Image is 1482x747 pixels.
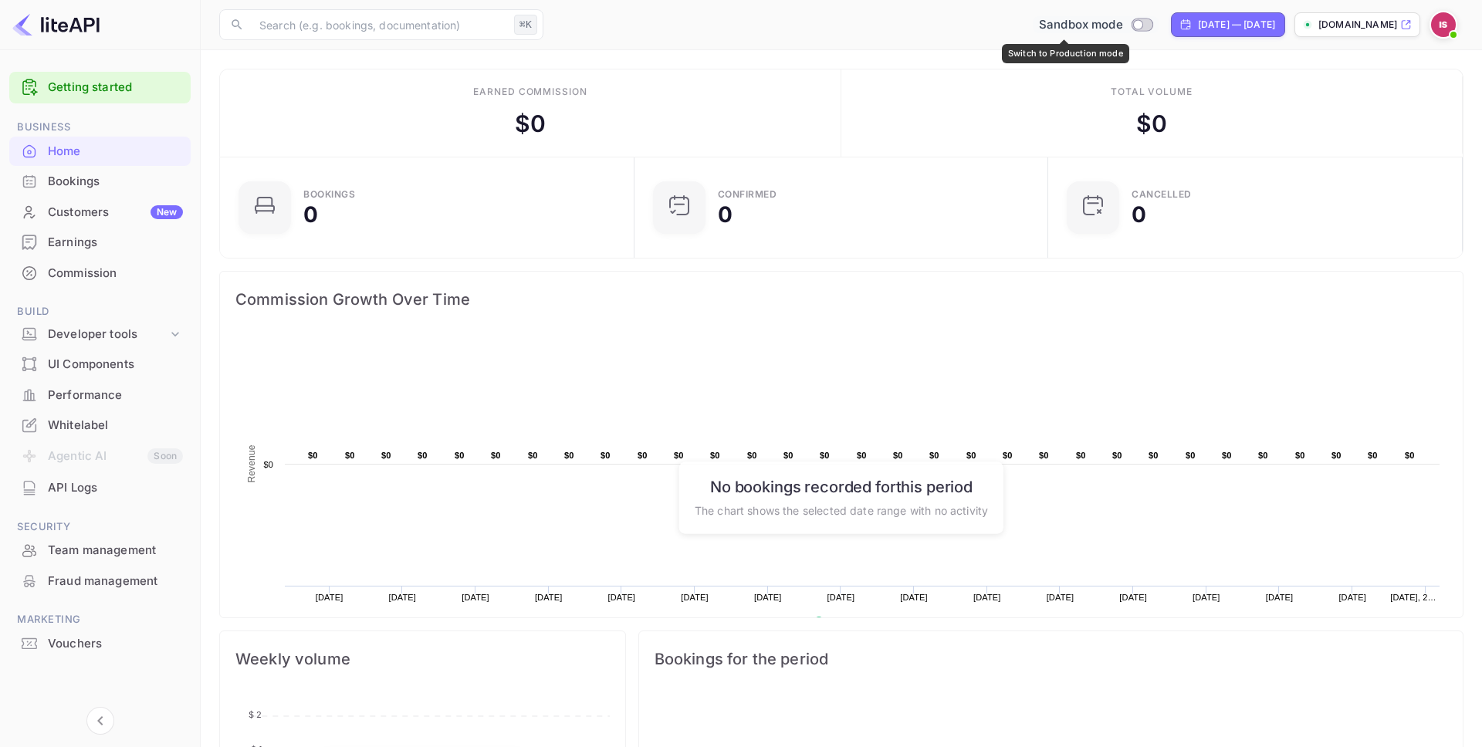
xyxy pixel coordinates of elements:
div: Switch to Production mode [1033,16,1159,34]
text: $0 [1039,451,1049,460]
text: $0 [1112,451,1122,460]
text: $0 [783,451,793,460]
text: $0 [1405,451,1415,460]
text: Revenue [246,444,257,482]
div: Team management [9,536,191,566]
text: $0 [1186,451,1196,460]
div: Getting started [9,72,191,103]
input: Search (e.g. bookings, documentation) [250,9,508,40]
text: [DATE] [316,593,343,602]
text: $0 [1149,451,1159,460]
text: $0 [1368,451,1378,460]
div: Vouchers [9,629,191,659]
div: Whitelabel [9,411,191,441]
div: API Logs [48,479,183,497]
div: UI Components [9,350,191,380]
div: 0 [1132,204,1146,225]
text: $0 [528,451,538,460]
a: Fraud management [9,566,191,595]
div: Fraud management [9,566,191,597]
div: Home [48,143,183,161]
text: $0 [491,451,501,460]
div: CustomersNew [9,198,191,228]
div: Commission [9,259,191,289]
div: CANCELLED [1132,190,1192,199]
text: [DATE] [681,593,709,602]
div: Click to change the date range period [1171,12,1285,37]
div: Whitelabel [48,417,183,434]
div: Vouchers [48,635,183,653]
text: $0 [1003,451,1013,460]
span: Sandbox mode [1039,16,1123,34]
text: $0 [308,451,318,460]
a: Team management [9,536,191,564]
a: Earnings [9,228,191,256]
div: New [151,205,183,219]
a: Performance [9,380,191,409]
a: Vouchers [9,629,191,657]
text: $0 [820,451,830,460]
div: [DATE] — [DATE] [1198,18,1275,32]
img: Idan Solimani [1431,12,1456,37]
div: 0 [718,204,733,225]
text: $0 [455,451,465,460]
text: $0 [638,451,648,460]
text: $0 [966,451,976,460]
div: Commission [48,265,183,282]
p: [DOMAIN_NAME] [1318,18,1397,32]
button: Collapse navigation [86,707,114,735]
span: Business [9,119,191,136]
text: $0 [710,451,720,460]
text: $0 [564,451,574,460]
div: Earned commission [473,85,587,99]
a: Whitelabel [9,411,191,439]
span: Marketing [9,611,191,628]
text: $0 [893,451,903,460]
p: The chart shows the selected date range with no activity [695,502,988,518]
text: $0 [1258,451,1268,460]
div: Bookings [303,190,355,199]
div: Team management [48,542,183,559]
text: $0 [747,451,757,460]
text: [DATE] [535,593,563,602]
text: $0 [345,451,355,460]
text: $0 [1331,451,1342,460]
div: Performance [9,380,191,411]
text: $0 [601,451,611,460]
text: [DATE] [900,593,928,602]
h6: No bookings recorded for this period [695,477,988,495]
div: Confirmed [718,190,777,199]
div: Performance [48,387,183,404]
div: $ 0 [1136,106,1167,141]
text: $0 [1076,451,1086,460]
div: Customers [48,204,183,221]
text: [DATE] [1338,593,1366,602]
span: Build [9,303,191,320]
text: [DATE] [1193,593,1220,602]
text: [DATE] [1119,593,1147,602]
div: Bookings [48,173,183,191]
span: Bookings for the period [655,647,1447,671]
text: $0 [674,451,684,460]
div: Total volume [1111,85,1193,99]
a: CustomersNew [9,198,191,226]
span: Security [9,519,191,536]
div: Developer tools [9,321,191,348]
img: LiteAPI logo [12,12,100,37]
div: Developer tools [48,326,167,343]
text: Revenue [829,617,868,627]
text: $0 [857,451,867,460]
div: Earnings [48,234,183,252]
text: [DATE] [1266,593,1294,602]
text: [DATE], 2… [1390,593,1436,602]
a: API Logs [9,473,191,502]
div: 0 [303,204,318,225]
text: $0 [263,460,273,469]
div: Earnings [9,228,191,258]
text: [DATE] [827,593,855,602]
tspan: $ 2 [249,709,262,720]
text: [DATE] [973,593,1001,602]
a: UI Components [9,350,191,378]
a: Home [9,137,191,165]
text: [DATE] [389,593,417,602]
